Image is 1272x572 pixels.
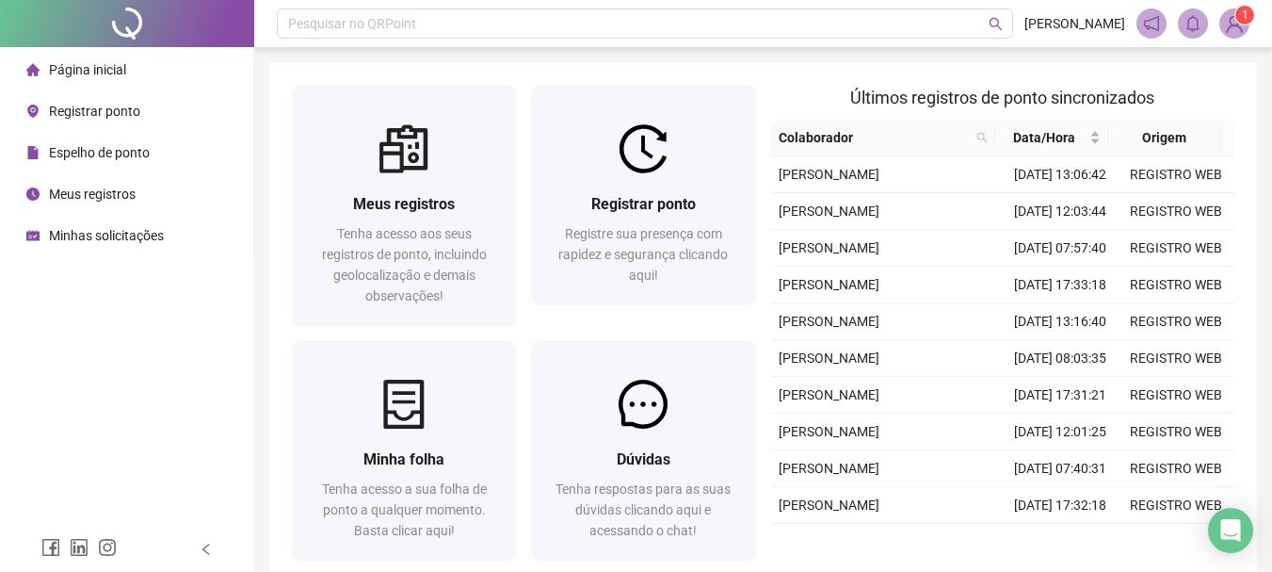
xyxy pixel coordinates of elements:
th: Origem [1108,120,1220,156]
td: [DATE] 13:06:42 [1003,156,1119,193]
span: [PERSON_NAME] [779,167,879,182]
a: Registrar pontoRegistre sua presença com rapidez e segurança clicando aqui! [531,85,755,304]
span: Minha folha [363,450,444,468]
th: Data/Hora [995,120,1107,156]
td: REGISTRO WEB [1119,377,1234,414]
a: DúvidasTenha respostas para as suas dúvidas clicando aqui e acessando o chat! [531,340,755,560]
span: search [976,132,988,143]
span: Página inicial [49,62,126,77]
a: Meus registrosTenha acesso aos seus registros de ponto, incluindo geolocalização e demais observa... [292,85,516,325]
td: [DATE] 17:32:18 [1003,487,1119,524]
td: REGISTRO WEB [1119,340,1234,377]
td: [DATE] 17:33:18 [1003,267,1119,303]
span: [PERSON_NAME] [779,351,879,366]
td: REGISTRO WEB [1119,303,1234,340]
td: [DATE] 12:01:25 [1003,414,1119,450]
td: [DATE] 07:40:31 [1003,450,1119,487]
span: [PERSON_NAME] [779,240,879,255]
td: REGISTRO WEB [1119,156,1234,193]
span: Espelho de ponto [49,145,150,160]
span: [PERSON_NAME] [779,424,879,439]
td: [DATE] 13:16:40 [1003,303,1119,340]
span: home [26,63,40,76]
span: linkedin [70,538,89,557]
span: environment [26,105,40,118]
span: [PERSON_NAME] [779,314,879,329]
span: Tenha acesso a sua folha de ponto a qualquer momento. Basta clicar aqui! [322,482,487,538]
span: search [989,17,1003,31]
span: Registrar ponto [49,104,140,119]
td: [DATE] 07:57:40 [1003,230,1119,267]
img: 86159 [1220,9,1248,38]
sup: Atualize o seu contato no menu Meus Dados [1235,6,1254,25]
span: schedule [26,229,40,242]
td: REGISTRO WEB [1119,450,1234,487]
td: REGISTRO WEB [1119,230,1234,267]
span: Colaborador [779,127,970,148]
td: [DATE] 12:03:44 [1003,193,1119,230]
td: REGISTRO WEB [1119,487,1234,524]
span: notification [1143,15,1160,32]
span: Registrar ponto [591,195,696,213]
a: Minha folhaTenha acesso a sua folha de ponto a qualquer momento. Basta clicar aqui! [292,340,516,560]
td: [DATE] 17:31:21 [1003,377,1119,414]
span: Últimos registros de ponto sincronizados [850,88,1154,107]
span: bell [1184,15,1201,32]
span: Data/Hora [1003,127,1085,148]
span: [PERSON_NAME] [779,204,879,219]
span: [PERSON_NAME] [779,461,879,476]
td: REGISTRO WEB [1119,414,1234,450]
span: facebook [41,538,60,557]
td: [DATE] 08:03:35 [1003,340,1119,377]
span: Meus registros [353,195,455,213]
td: [DATE] 13:06:22 [1003,524,1119,561]
span: file [26,146,40,159]
span: search [973,123,991,152]
span: [PERSON_NAME] [779,498,879,513]
div: Open Intercom Messenger [1208,508,1253,553]
span: 1 [1242,8,1248,22]
span: Minhas solicitações [49,228,164,243]
span: [PERSON_NAME] [1024,13,1125,34]
span: Tenha acesso aos seus registros de ponto, incluindo geolocalização e demais observações! [322,226,487,303]
span: Dúvidas [617,450,670,468]
td: REGISTRO WEB [1119,267,1234,303]
span: instagram [98,538,117,557]
span: [PERSON_NAME] [779,277,879,292]
span: Registre sua presença com rapidez e segurança clicando aqui! [558,226,728,283]
span: clock-circle [26,188,40,201]
span: Meus registros [49,187,136,202]
td: REGISTRO WEB [1119,193,1234,230]
td: REGISTRO WEB [1119,524,1234,561]
span: Tenha respostas para as suas dúvidas clicando aqui e acessando o chat! [555,482,731,538]
span: [PERSON_NAME] [779,387,879,402]
span: left [200,543,213,556]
